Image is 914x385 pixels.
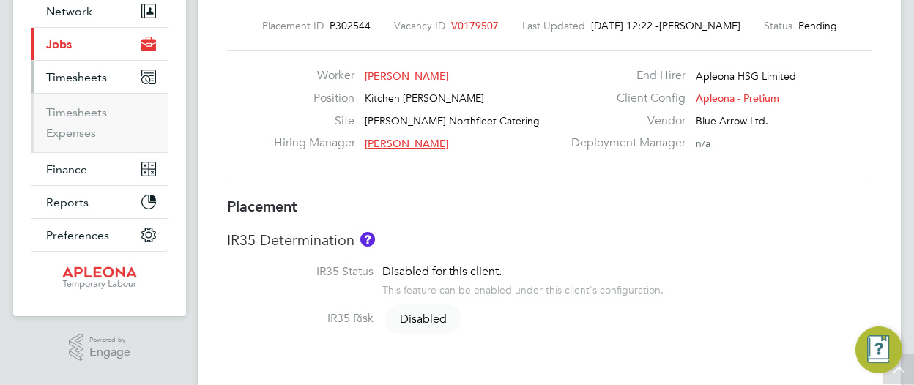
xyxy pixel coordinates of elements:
label: Client Config [562,91,685,106]
label: Position [274,91,354,106]
span: [PERSON_NAME] [659,19,740,32]
span: [PERSON_NAME] [365,70,449,83]
b: Placement [227,198,297,215]
span: Apleona - Pretium [696,91,779,105]
div: Timesheets [31,93,168,152]
label: Vendor [562,113,685,129]
span: Reports [46,195,89,209]
a: Expenses [46,126,96,140]
label: Status [764,19,792,32]
a: Timesheets [46,105,107,119]
label: Hiring Manager [274,135,354,151]
span: Network [46,4,92,18]
span: Jobs [46,37,72,51]
span: P302544 [330,19,371,32]
span: Powered by [89,334,130,346]
label: End Hirer [562,68,685,83]
span: n/a [696,137,710,150]
span: [DATE] 12:22 - [591,19,659,32]
span: Finance [46,162,87,176]
span: Blue Arrow Ltd. [696,114,768,127]
a: Powered byEngage [69,334,131,362]
span: Disabled [385,304,461,334]
label: IR35 Risk [227,311,374,326]
label: Worker [274,68,354,83]
span: Engage [89,346,130,359]
label: Deployment Manager [562,135,685,151]
button: Preferences [31,219,168,251]
label: Placement ID [262,19,324,32]
button: About IR35 [360,232,375,247]
span: Kitchen [PERSON_NAME] [365,91,484,105]
label: IR35 Status [227,264,374,280]
span: [PERSON_NAME] Northfleet Catering [365,114,540,127]
div: This feature can be enabled under this client's configuration. [382,280,664,296]
a: Go to home page [31,266,168,290]
button: Jobs [31,28,168,60]
label: Last Updated [522,19,585,32]
button: Finance [31,153,168,185]
span: Disabled for this client. [382,264,502,279]
button: Timesheets [31,61,168,93]
span: Timesheets [46,70,107,84]
span: Apleona HSG Limited [696,70,796,83]
span: [PERSON_NAME] [365,137,449,150]
span: Preferences [46,228,109,242]
label: Vacancy ID [394,19,445,32]
h3: IR35 Determination [227,231,872,250]
label: Site [274,113,354,129]
button: Reports [31,186,168,218]
button: Engage Resource Center [855,326,902,373]
span: V0179507 [451,19,499,32]
img: apleona-logo-retina.png [62,266,137,290]
span: Pending [798,19,837,32]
